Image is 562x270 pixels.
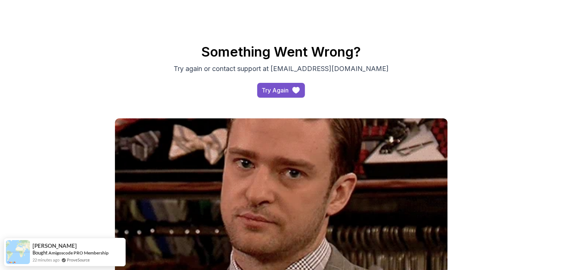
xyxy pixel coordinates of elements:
[33,243,77,249] span: [PERSON_NAME]
[262,86,289,95] div: Try Again
[48,250,109,256] a: Amigoscode PRO Membership
[257,83,305,98] a: access-dashboard
[23,44,540,59] h2: Something Went Wrong?
[33,257,59,263] span: 22 minutes ago
[33,250,48,256] span: Bought
[67,257,90,262] a: ProveSource
[157,64,405,74] p: Try again or contact support at [EMAIL_ADDRESS][DOMAIN_NAME]
[6,240,30,264] img: provesource social proof notification image
[257,83,305,98] button: Try Again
